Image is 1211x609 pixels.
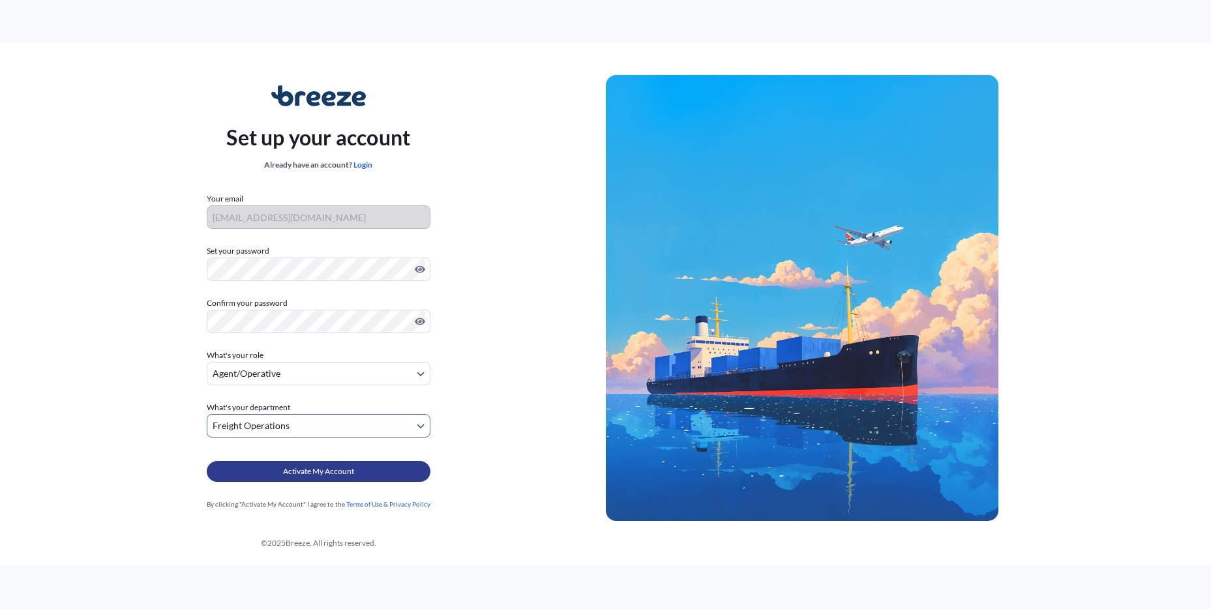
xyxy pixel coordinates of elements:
[207,349,263,362] span: What's your role
[353,160,372,170] a: Login
[207,192,243,205] label: Your email
[213,419,290,432] span: Freight Operations
[271,85,366,106] img: Breeze
[213,367,280,380] span: Agent/Operative
[207,205,430,229] input: Your email address
[207,414,430,438] button: Freight Operations
[207,245,430,258] label: Set your password
[283,465,354,478] span: Activate My Account
[415,316,425,327] button: Show password
[389,500,430,508] a: Privacy Policy
[226,122,410,153] p: Set up your account
[207,401,290,414] span: What's your department
[226,158,410,171] div: Already have an account?
[207,297,430,310] label: Confirm your password
[207,461,430,482] button: Activate My Account
[606,75,998,521] img: Ship illustration
[415,264,425,275] button: Show password
[31,537,606,550] div: © 2025 Breeze. All rights reserved.
[207,498,430,511] div: By clicking "Activate My Account" I agree to the &
[207,362,430,385] button: Agent/Operative
[346,500,382,508] a: Terms of Use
